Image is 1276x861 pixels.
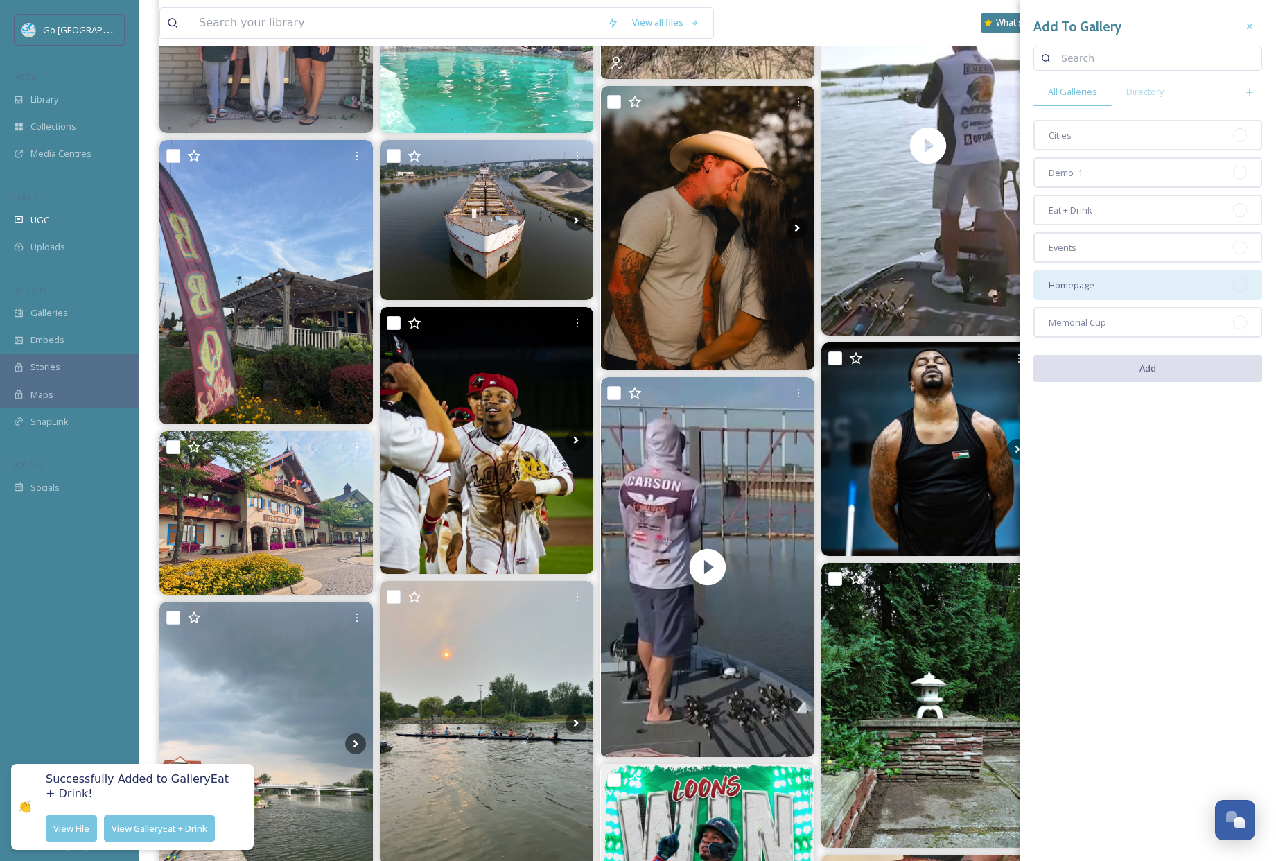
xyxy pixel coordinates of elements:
img: GoGreatLogo_MISkies_RegionalTrails%20%281%29.png [22,23,36,37]
img: Sun and moon pagoda ☀️🌙 🔆 #midlandmi #redwarner #architecture #midcenturymodern #midmod #midweste... [821,563,1035,848]
span: Eat + Drink [1049,204,1092,217]
img: Followed the yellow brick road straight to victory! [380,307,593,574]
span: Galleries [30,306,68,320]
span: Library [30,93,58,106]
span: SnapLink [30,415,69,428]
span: Go [GEOGRAPHIC_DATA] [43,23,146,36]
button: View File [46,815,97,842]
span: UGC [30,214,49,227]
img: Recently did a couples shoot and I am obsessed 😍 #photographer #saginawmi #saginawphotographer #s... [601,86,814,370]
span: Socials [30,481,60,494]
img: Head out to Frankenmuth for some great BBQ and drinks. Looking forward to seeing you. [159,140,373,425]
span: Stories [30,360,60,374]
div: 👏 [18,799,32,814]
button: Open Chat [1215,800,1255,840]
div: Successfully Added to Gallery Eat + Drink ! [46,772,240,842]
input: Search your library [192,8,600,38]
img: thumbnail [601,377,814,757]
span: Media Centres [30,147,91,160]
span: Demo_1 [1049,166,1083,180]
span: Uploads [30,241,65,254]
span: Directory [1126,85,1164,98]
button: Add [1033,355,1262,382]
span: All Galleries [1048,85,1097,98]
span: Homepage [1049,279,1094,292]
span: WIDGETS [14,285,46,295]
input: Search [1054,44,1255,72]
span: Collections [30,120,76,133]
img: Good Morning and Happy Sunday! ☀ The sun is shining and our gardens are in full bloom! It's shapi... [159,431,373,595]
span: Maps [30,388,53,401]
span: SOCIALS [14,460,42,470]
span: Events [1049,241,1076,254]
span: Cities [1049,129,1072,142]
a: What's New [981,13,1050,33]
img: Saginaw River Sunday! Here are my favorites from this past week: August 3rd - 9th. A bit of a slo... [380,140,593,300]
span: MEDIA [14,71,38,82]
video: Saginaw Bay is chock-full of 2- and 3-pounders, but the 4-plus-pounders aren’t easy to come by. T... [601,377,814,757]
span: COLLECT [14,192,44,202]
img: It's WIN OR GO HOME TIME! 🇯🇴🦅 Let's do it again tomorrow against Chinese Taipei! 🙏🏼💪🏼 . . . . . .... [821,342,1035,556]
h3: Add To Gallery [1033,17,1121,37]
button: View GalleryEat + Drink [104,815,215,842]
span: Memorial Cup [1049,316,1106,329]
a: View GalleryEat + Drink [97,815,215,842]
a: View all files [625,9,706,36]
span: Embeds [30,333,64,347]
